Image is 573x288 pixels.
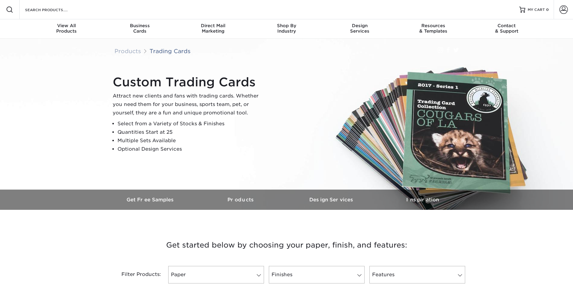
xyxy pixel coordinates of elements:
[397,19,470,39] a: Resources& Templates
[30,23,103,34] div: Products
[196,190,287,210] a: Products
[250,19,323,39] a: Shop ByIndustry
[113,75,264,89] h1: Custom Trading Cards
[287,197,377,203] h3: Design Services
[117,128,264,136] li: Quantities Start at 25
[103,19,176,39] a: BusinessCards
[196,197,287,203] h3: Products
[105,190,196,210] a: Get Free Samples
[323,19,397,39] a: DesignServices
[30,23,103,28] span: View All
[30,19,103,39] a: View AllProducts
[369,266,465,283] a: Features
[377,190,468,210] a: Inspiration
[117,120,264,128] li: Select from a Variety of Stocks & Finishes
[117,145,264,153] li: Optional Design Services
[323,23,397,28] span: Design
[24,6,83,13] input: SEARCH PRODUCTS.....
[105,266,166,283] div: Filter Products:
[105,197,196,203] h3: Get Free Samples
[103,23,176,34] div: Cards
[546,8,549,12] span: 0
[269,266,365,283] a: Finishes
[176,19,250,39] a: Direct MailMarketing
[103,23,176,28] span: Business
[110,232,463,259] h3: Get started below by choosing your paper, finish, and features:
[323,23,397,34] div: Services
[150,48,191,54] a: Trading Cards
[117,136,264,145] li: Multiple Sets Available
[470,19,543,39] a: Contact& Support
[176,23,250,28] span: Direct Mail
[470,23,543,28] span: Contact
[377,197,468,203] h3: Inspiration
[287,190,377,210] a: Design Services
[176,23,250,34] div: Marketing
[470,23,543,34] div: & Support
[114,48,141,54] a: Products
[528,7,545,12] span: MY CART
[168,266,264,283] a: Paper
[113,92,264,117] p: Attract new clients and fans with trading cards. Whether you need them for your business, sports ...
[250,23,323,28] span: Shop By
[397,23,470,28] span: Resources
[250,23,323,34] div: Industry
[397,23,470,34] div: & Templates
